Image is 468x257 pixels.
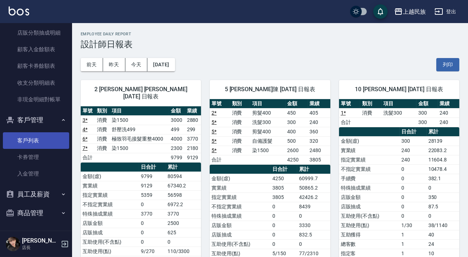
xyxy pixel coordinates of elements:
td: 金額(虛) [81,172,139,181]
td: 剪髮400 [250,127,286,136]
th: 金額 [416,99,438,108]
td: 1 [400,239,426,249]
th: 日合計 [400,127,426,137]
td: 9799 [139,172,166,181]
td: 832.5 [297,230,330,239]
th: 累計 [166,163,201,172]
td: 0 [400,192,426,202]
td: 店販金額 [339,192,400,202]
td: 極致羽毛接髮重整4000 [110,134,169,143]
td: 3770 [185,134,201,143]
td: 消費 [95,134,110,143]
td: 洗髮300 [382,108,416,118]
td: 4250 [271,174,297,183]
a: 卡券管理 [3,149,69,165]
div: 上越民族 [403,7,426,16]
td: 3770 [166,209,201,218]
td: 合計 [339,118,360,127]
td: 互助使用(不含點) [210,239,271,249]
img: Logo [9,6,29,15]
td: 110/3300 [166,247,201,256]
td: 3805 [271,183,297,192]
td: 店販抽成 [81,228,139,237]
td: 240 [400,146,426,155]
td: 24 [427,239,459,249]
td: 1 [400,230,426,239]
td: 240 [308,118,330,127]
td: 0 [271,230,297,239]
th: 日合計 [271,165,297,174]
h2: Employee Daily Report [81,32,459,36]
td: 22083.2 [427,146,459,155]
th: 項目 [382,99,416,108]
td: 360 [308,127,330,136]
button: 客戶管理 [3,111,69,129]
td: 0 [139,200,166,209]
td: 實業績 [339,146,400,155]
td: 消費 [360,108,382,118]
td: 4000 [169,134,185,143]
td: 382.1 [427,174,459,183]
td: 實業績 [210,183,271,192]
h3: 設計師日報表 [81,39,459,49]
td: 指定實業績 [339,155,400,164]
td: 3805 [271,192,297,202]
td: 9/270 [139,247,166,256]
td: 300 [416,118,438,127]
td: 消費 [95,125,110,134]
td: 2600 [286,146,308,155]
td: 6972.2 [166,200,201,209]
td: 染1500 [110,143,169,153]
td: 染1500 [250,146,286,155]
table: a dense table [81,106,201,163]
button: 登出 [432,5,459,18]
button: 上越民族 [391,4,429,19]
th: 類別 [95,106,110,116]
td: 金額(虛) [339,136,400,146]
td: 2180 [185,143,201,153]
table: a dense table [210,99,330,165]
th: 單號 [210,99,230,108]
td: 240 [438,118,459,127]
td: 金額(虛) [210,174,271,183]
table: a dense table [339,99,459,127]
td: 9129 [139,181,166,190]
td: 2880 [185,115,201,125]
td: 28139 [427,136,459,146]
td: 消費 [230,118,250,127]
td: 42426.2 [297,192,330,202]
th: 類別 [360,99,382,108]
td: 合計 [81,153,95,162]
td: 0 [271,211,297,221]
td: 消費 [230,136,250,146]
td: 2300 [169,143,185,153]
td: 不指定實業績 [81,200,139,209]
button: 昨天 [103,58,125,71]
th: 金額 [169,106,185,116]
td: 消費 [95,115,110,125]
button: 列印 [436,58,459,71]
td: 自備護髮 [250,136,286,146]
td: 消費 [95,143,110,153]
td: 消費 [230,108,250,118]
th: 累計 [427,127,459,137]
td: 4250 [286,155,308,164]
td: 240 [400,155,426,164]
td: 3330 [297,221,330,230]
td: 405 [308,108,330,118]
td: 300 [400,136,426,146]
td: 40 [427,230,459,239]
td: 450 [286,108,308,118]
p: 店長 [22,244,59,251]
td: 0 [139,228,166,237]
td: 0 [400,211,426,221]
td: 0 [400,183,426,192]
button: save [373,4,388,19]
td: 0 [271,202,297,211]
h5: [PERSON_NAME] [22,237,59,244]
td: 手續費 [339,174,400,183]
td: 400 [286,127,308,136]
td: 特殊抽成業績 [210,211,271,221]
a: 顧客卡券餘額表 [3,58,69,74]
td: 店販抽成 [339,202,400,211]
